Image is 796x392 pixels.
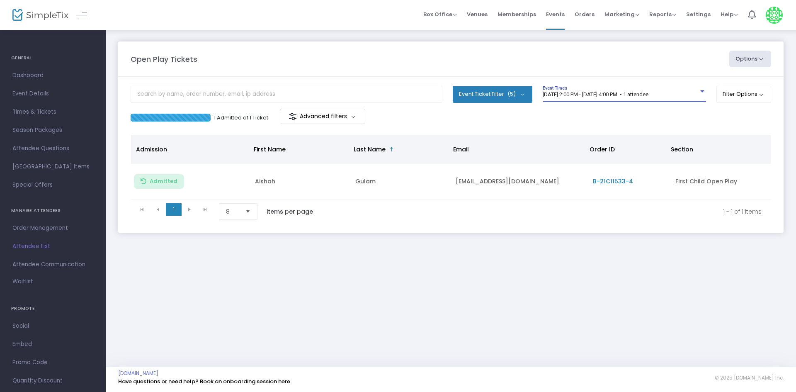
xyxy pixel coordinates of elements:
a: [DOMAIN_NAME] [118,370,158,377]
td: [EMAIL_ADDRESS][DOMAIN_NAME] [451,164,588,200]
h4: MANAGE ATTENDEES [11,202,95,219]
span: Events [546,4,565,25]
span: First Name [254,145,286,153]
td: Gulam [350,164,451,200]
button: Filter Options [716,86,772,102]
span: Attendee Questions [12,143,93,154]
img: filter [289,112,297,121]
m-button: Advanced filters [280,109,366,124]
button: Options [729,51,772,67]
span: Page 1 [166,203,182,216]
span: Orders [575,4,595,25]
m-panel-title: Open Play Tickets [131,54,197,65]
div: Data table [131,135,771,200]
span: Box Office [423,10,457,18]
span: B-21C11533-4 [593,177,633,185]
input: Search by name, order number, email, ip address [131,86,442,103]
button: Select [242,204,254,219]
span: © 2025 [DOMAIN_NAME] Inc. [715,375,784,381]
span: Attendee Communication [12,259,93,270]
span: Times & Tickets [12,107,93,117]
span: Section [671,145,693,153]
span: Event Details [12,88,93,99]
span: Dashboard [12,70,93,81]
span: Admitted [150,178,177,185]
span: Settings [686,4,711,25]
h4: PROMOTE [11,300,95,317]
span: Venues [467,4,488,25]
kendo-pager-info: 1 - 1 of 1 items [330,203,762,220]
span: Order ID [590,145,615,153]
span: Marketing [604,10,639,18]
td: Aishah [250,164,350,200]
span: Memberships [498,4,536,25]
button: Admitted [134,174,184,189]
span: Waitlist [12,278,33,286]
span: Admission [136,145,167,153]
span: Attendee List [12,241,93,252]
label: items per page [267,207,313,216]
span: Special Offers [12,180,93,190]
span: Last Name [354,145,386,153]
span: Reports [649,10,676,18]
span: Email [453,145,469,153]
span: Help [721,10,738,18]
span: [DATE] 2:00 PM - [DATE] 4:00 PM • 1 attendee [543,91,648,97]
span: [GEOGRAPHIC_DATA] Items [12,161,93,172]
a: Have questions or need help? Book an onboarding session here [118,377,290,385]
span: (5) [507,91,516,97]
h4: GENERAL [11,50,95,66]
span: Season Packages [12,125,93,136]
span: Promo Code [12,357,93,368]
span: Order Management [12,223,93,234]
p: 1 Admitted of 1 Ticket [214,114,268,122]
span: 8 [226,207,239,216]
span: Quantity Discount [12,375,93,386]
span: Sortable [388,146,395,153]
button: Event Ticket Filter(5) [453,86,532,102]
td: First Child Open Play [670,164,771,200]
span: Social [12,321,93,331]
span: Embed [12,339,93,350]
